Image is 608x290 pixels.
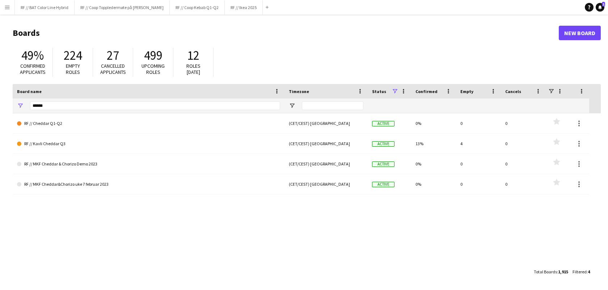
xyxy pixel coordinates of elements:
a: RF // MKF Cheddar & Chorizo Demo 2023 [17,154,280,174]
span: 499 [144,47,162,63]
button: RF // Ikea 2025 [225,0,263,14]
span: Confirmed [415,89,438,94]
div: 13% [411,134,456,154]
div: (CET/CEST) [GEOGRAPHIC_DATA] [284,134,368,154]
span: Status [372,89,386,94]
div: 0% [411,113,456,133]
a: RF // MKF Cheddar&Chorizo uke 7 februar 2023 [17,174,280,194]
div: 0 [501,134,546,154]
span: Timezone [289,89,309,94]
span: Active [372,121,394,126]
button: Open Filter Menu [289,102,295,109]
div: 0 [501,113,546,133]
a: New Board [559,26,601,40]
div: 0 [501,174,546,194]
div: 0 [456,113,501,133]
div: 0 [456,154,501,174]
span: Confirmed applicants [20,63,46,75]
span: 4 [588,269,590,274]
div: : [573,265,590,279]
div: (CET/CEST) [GEOGRAPHIC_DATA] [284,113,368,133]
span: Active [372,141,394,147]
span: 1,915 [558,269,568,274]
div: (CET/CEST) [GEOGRAPHIC_DATA] [284,154,368,174]
a: RF // Cheddar Q1-Q2 [17,113,280,134]
div: (CET/CEST) [GEOGRAPHIC_DATA] [284,174,368,194]
span: Cancels [505,89,521,94]
span: 49% [21,47,44,63]
span: 27 [107,47,119,63]
h1: Boards [13,28,559,38]
div: 0% [411,154,456,174]
span: Filtered [573,269,587,274]
span: 1 [602,2,605,7]
div: 4 [456,134,501,154]
button: RF // BAT Color Line Hybrid [15,0,75,14]
a: 1 [596,3,604,12]
span: Roles [DATE] [186,63,200,75]
span: Active [372,182,394,187]
span: Upcoming roles [142,63,165,75]
span: 224 [64,47,82,63]
input: Timezone Filter Input [302,101,363,110]
span: Empty roles [66,63,80,75]
input: Board name Filter Input [30,101,280,110]
div: 0 [501,154,546,174]
div: 0 [456,174,501,194]
button: RF // Coop Toppledermøte på [PERSON_NAME] [75,0,170,14]
div: : [534,265,568,279]
div: 0% [411,174,456,194]
span: Active [372,161,394,167]
span: Empty [460,89,473,94]
button: Open Filter Menu [17,102,24,109]
span: Board name [17,89,42,94]
button: RF // Coop Kebab Q1-Q2 [170,0,225,14]
a: RF // Kavli Cheddar Q3 [17,134,280,154]
span: Cancelled applicants [100,63,126,75]
span: 12 [187,47,199,63]
span: Total Boards [534,269,557,274]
